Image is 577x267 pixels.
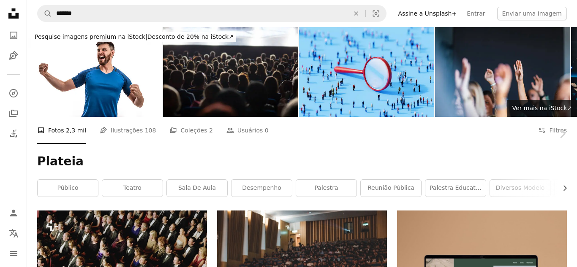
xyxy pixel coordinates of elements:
span: Ver mais na iStock ↗ [512,105,572,111]
a: Fotos [5,27,22,44]
span: Pesquise imagens premium na iStock | [35,33,147,40]
a: Assine a Unsplash+ [393,7,462,20]
form: Pesquise conteúdo visual em todo o site [37,5,386,22]
img: Homem animado comemorando com punhos cerrados e gritando [27,27,162,117]
button: Pesquise na Unsplash [38,5,52,22]
a: sala de aula [167,180,227,197]
a: Entrar / Cadastrar-se [5,205,22,221]
a: Usuários 0 [226,117,269,144]
img: Público engajado levantando as mãos em evento de negócios [435,27,570,117]
button: Pesquisa visual [366,5,386,22]
button: Filtros [538,117,567,144]
a: Ver mais na iStock↗ [507,100,577,117]
h1: Plateia [37,154,567,169]
a: diversos modelo [490,180,550,197]
a: Ilustrações [5,47,22,64]
a: Próximo [547,93,577,174]
button: Idioma [5,225,22,242]
a: Coleções 2 [169,117,212,144]
img: Vista traseira de pessoas sentadas no auditório durante o seminário [163,27,298,117]
a: Entrar [462,7,490,20]
a: teatro [102,180,163,197]
a: Pesquise imagens premium na iStock|Desconto de 20% na iStock↗ [27,27,241,47]
a: desempenho [231,180,292,197]
span: 108 [145,126,156,135]
a: Ilustrações 108 [100,117,156,144]
a: público [38,180,98,197]
a: Reunião Pública [361,180,421,197]
span: 0 [265,126,269,135]
button: rolar lista para a direita [557,180,567,197]
a: Explorar [5,85,22,102]
a: palestra educativa [425,180,486,197]
button: Limpar [347,5,365,22]
button: Enviar uma imagem [497,7,567,20]
button: Menu [5,245,22,262]
div: Desconto de 20% na iStock ↗ [32,32,236,42]
img: Multidão humana em torno de um objeto de lupa em fundo azul [299,27,434,117]
a: palestra [296,180,357,197]
span: 2 [209,126,213,135]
